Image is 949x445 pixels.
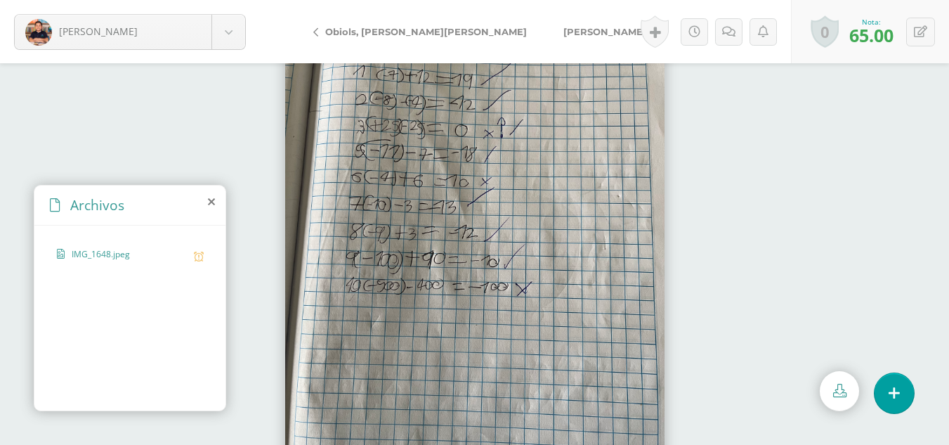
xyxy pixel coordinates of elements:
span: [PERSON_NAME] [563,26,646,37]
span: 65.00 [849,23,894,47]
span: IMG_1648.jpeg [72,248,187,262]
a: [PERSON_NAME] [545,15,669,49]
div: Nota: [849,17,894,27]
span: Archivos [70,195,124,214]
a: Obiols, [PERSON_NAME][PERSON_NAME] [302,15,545,49]
span: [PERSON_NAME] [59,25,138,38]
img: c1c99c5bdb9a57d87c7af486eca695ca.png [25,19,52,46]
a: 0 [811,15,839,48]
span: Obiols, [PERSON_NAME][PERSON_NAME] [325,26,527,37]
a: [PERSON_NAME] [15,15,245,49]
i: close [208,196,215,207]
